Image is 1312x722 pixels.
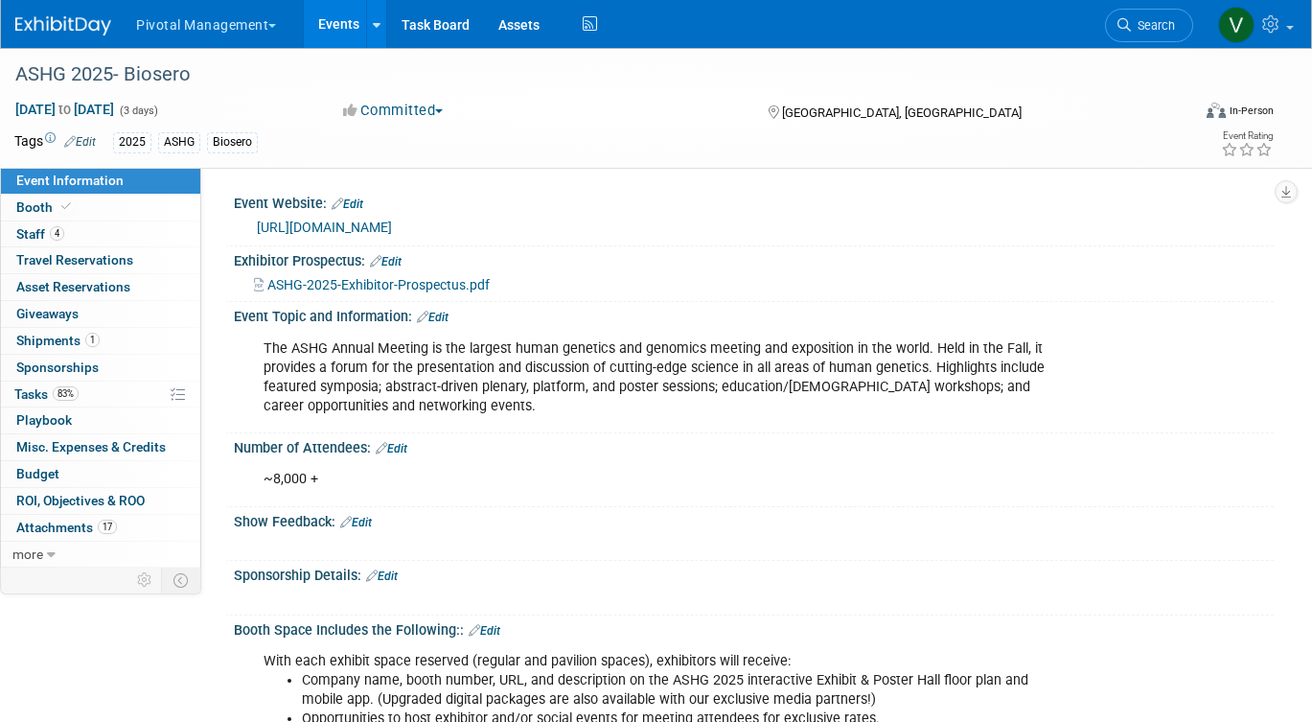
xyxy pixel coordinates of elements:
span: Misc. Expenses & Credits [16,439,166,454]
a: more [1,542,200,568]
a: Event Information [1,168,200,194]
div: Biosero [207,132,258,152]
i: Booth reservation complete [61,201,71,212]
div: Exhibitor Prospectus: [234,246,1274,271]
span: (3 days) [118,105,158,117]
a: Edit [469,624,500,638]
span: more [12,547,43,562]
span: [DATE] [DATE] [14,101,115,118]
a: Edit [376,442,407,455]
a: Misc. Expenses & Credits [1,434,200,460]
a: Asset Reservations [1,274,200,300]
span: ROI, Objectives & ROO [16,493,145,508]
span: Giveaways [16,306,79,321]
div: Sponsorship Details: [234,561,1274,586]
span: to [56,102,74,117]
a: Edit [64,135,96,149]
a: Edit [340,516,372,529]
span: Attachments [16,520,117,535]
a: Travel Reservations [1,247,200,273]
span: Shipments [16,333,100,348]
span: Budget [16,466,59,481]
a: Booth [1,195,200,221]
span: [GEOGRAPHIC_DATA], [GEOGRAPHIC_DATA] [782,105,1022,120]
span: 4 [50,226,64,241]
span: Travel Reservations [16,252,133,268]
a: ASHG-2025-Exhibitor-Prospectus.pdf [254,277,490,292]
a: Staff4 [1,221,200,247]
td: Toggle Event Tabs [162,568,201,593]
span: ASHG-2025-Exhibitor-Prospectus.pdf [267,277,490,292]
div: ASHG 2025- Biosero [9,58,1166,92]
div: Event Rating [1221,131,1273,141]
a: ROI, Objectives & ROO [1,488,200,514]
div: ~8,000 + [250,460,1071,499]
td: Tags [14,131,96,153]
span: Playbook [16,412,72,428]
div: Event Format [1088,100,1274,128]
span: Search [1131,18,1175,33]
span: Tasks [14,386,79,402]
div: The ASHG Annual Meeting is the largest human genetics and genomics meeting and exposition in the ... [250,330,1071,426]
a: Edit [417,311,449,324]
div: Booth Space Includes the Following:: [234,616,1274,640]
img: ExhibitDay [15,16,111,35]
a: Sponsorships [1,355,200,381]
td: Personalize Event Tab Strip [128,568,162,593]
div: In-Person [1229,104,1274,118]
span: 1 [85,333,100,347]
span: 83% [53,386,79,401]
a: Playbook [1,408,200,433]
a: Tasks83% [1,382,200,408]
button: Committed [336,101,450,121]
a: [URL][DOMAIN_NAME] [257,220,392,235]
div: Event Topic and Information: [234,302,1274,327]
img: Valerie Weld [1218,7,1254,43]
div: ASHG [158,132,200,152]
div: 2025 [113,132,151,152]
a: Edit [370,255,402,268]
span: Asset Reservations [16,279,130,294]
li: Company name, booth number, URL, and description on the ASHG 2025 interactive Exhibit & Poster Ha... [302,671,1060,710]
a: Shipments1 [1,328,200,354]
a: Attachments17 [1,515,200,541]
a: Giveaways [1,301,200,327]
div: Show Feedback: [234,507,1274,532]
a: Budget [1,461,200,487]
a: Edit [332,198,363,211]
span: Staff [16,226,64,242]
img: Format-Inperson.png [1207,103,1226,118]
div: Event Website: [234,189,1274,214]
span: Event Information [16,173,124,188]
div: Number of Attendees: [234,433,1274,458]
span: Sponsorships [16,360,99,375]
span: 17 [98,520,117,534]
a: Search [1105,9,1193,42]
span: Booth [16,199,75,215]
a: Edit [366,570,398,583]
